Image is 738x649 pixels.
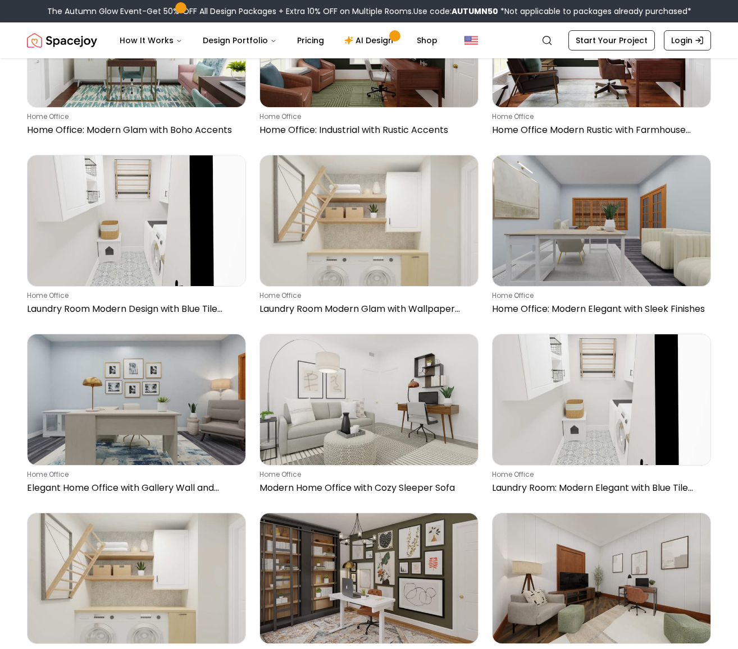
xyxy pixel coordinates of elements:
img: Spacejoy Logo [27,29,97,52]
img: Compact Laundry Room: Modern Elegance with Space-Saving Design [28,513,245,644]
p: home office [492,291,707,300]
img: Home Office: Modern Elegant with Gallery Wall [260,513,478,644]
a: Laundry Room: Modern Elegant with Blue Tile Floorhome officeLaundry Room: Modern Elegant with Blu... [492,334,711,499]
nav: Global [27,22,711,58]
p: home office [492,112,707,121]
a: Laundry Room Modern Glam with Wallpaper Accentshome officeLaundry Room Modern Glam with Wallpaper... [259,155,479,320]
img: Modern Home Office with Cozy Sleeper Sofa [260,334,478,465]
a: Laundry Room Modern Design with Blue Tile Floorshome officeLaundry Room Modern Design with Blue T... [27,155,246,320]
a: Login [664,30,711,50]
a: AI Design [335,29,406,52]
img: Home Office: Modern Elegant with Sleek Finishes [493,155,710,286]
p: home office [27,470,242,479]
button: How It Works [111,29,192,52]
div: The Autumn Glow Event-Get 50% OFF All Design Packages + Extra 10% OFF on Multiple Rooms. [47,6,691,17]
a: Elegant Home Office with Gallery Wall and Loungehome officeElegant Home Office with Gallery Wall ... [27,334,246,499]
p: Elegant Home Office with Gallery Wall and Lounge [27,481,242,495]
img: Elegant Home Office with Gallery Wall and Lounge [28,334,245,465]
p: Laundry Room Modern Design with Blue Tile Floors [27,302,242,316]
p: Home Office: Modern Glam with Boho Accents [27,123,242,137]
p: home office [27,112,242,121]
img: Laundry Room: Modern Elegant with Blue Tile Floor [493,334,710,465]
a: Pricing [288,29,333,52]
a: Start Your Project [568,30,655,50]
a: Shop [408,29,447,52]
img: Laundry Room Modern Design with Blue Tile Floors [28,155,245,286]
p: Home Office Modern Rustic with Farmhouse Accents [492,123,707,137]
img: United States [464,34,478,47]
p: home office [259,470,474,479]
p: home office [259,112,474,121]
button: Design Portfolio [194,29,286,52]
b: AUTUMN50 [452,6,498,17]
p: home office [27,291,242,300]
a: Home Office: Modern Elegant with Sleek Finisheshome officeHome Office: Modern Elegant with Sleek ... [492,155,711,320]
img: Laundry Room Modern Glam with Wallpaper Accents [260,155,478,286]
a: Modern Home Office with Cozy Sleeper Sofahome officeModern Home Office with Cozy Sleeper Sofa [259,334,479,499]
p: Laundry Room: Modern Elegant with Blue Tile Floor [492,481,707,495]
p: home office [492,470,707,479]
a: Spacejoy [27,29,97,52]
p: Home Office: Modern Elegant with Sleek Finishes [492,302,707,316]
p: Laundry Room Modern Glam with Wallpaper Accents [259,302,474,316]
p: home office [259,291,474,300]
span: Use code: [413,6,498,17]
p: Home Office: Industrial with Rustic Accents [259,123,474,137]
span: *Not applicable to packages already purchased* [498,6,691,17]
img: Warm Home Office with Desk and Lounge Space [493,513,710,644]
p: Modern Home Office with Cozy Sleeper Sofa [259,481,474,495]
nav: Main [111,29,447,52]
